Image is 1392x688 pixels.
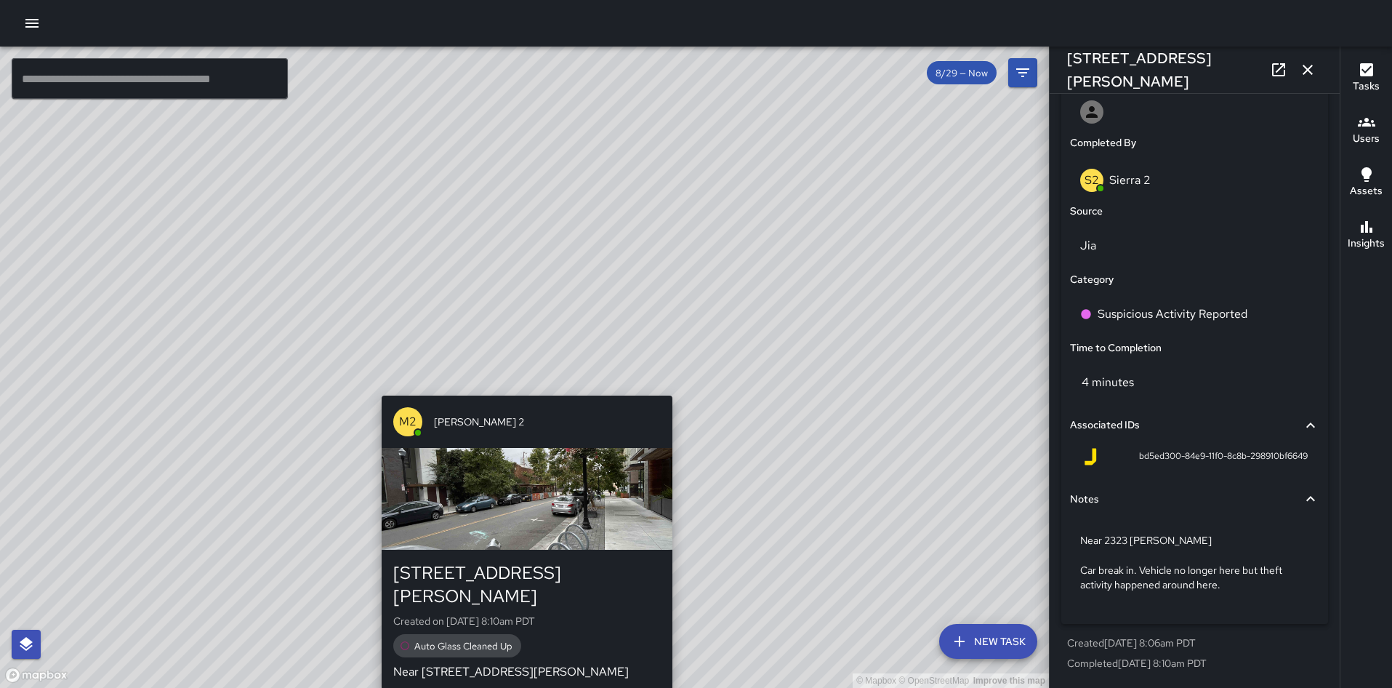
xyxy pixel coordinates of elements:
p: Suspicious Activity Reported [1098,305,1247,323]
p: Created on [DATE] 8:10am PDT [393,614,661,628]
button: Assets [1340,157,1392,209]
span: bd5ed300-84e9-11f0-8c8b-298910bf6649 [1139,449,1308,464]
h6: Category [1070,272,1114,288]
p: 4 minutes [1082,375,1134,390]
h6: Associated IDs [1070,417,1140,433]
p: M2 [399,413,417,431]
span: [PERSON_NAME] 2 [434,415,661,429]
span: 8/29 — Now [927,67,997,79]
h6: Assets [1350,183,1383,199]
h6: Completed By [1070,135,1136,151]
span: Auto Glass Cleaned Up [406,640,521,652]
h6: Notes [1070,492,1099,508]
button: Tasks [1340,52,1392,105]
h6: Users [1353,131,1380,147]
h6: Source [1070,204,1103,220]
h6: Time to Completion [1070,340,1162,356]
p: S2 [1085,172,1099,189]
p: Created [DATE] 8:06am PDT [1067,636,1322,650]
p: Sierra 2 [1109,172,1151,188]
p: Jia [1080,237,1309,255]
p: Near [STREET_ADDRESS][PERSON_NAME] [393,663,661,681]
button: New Task [939,624,1037,659]
div: Notes [1070,483,1319,516]
button: Filters [1008,58,1037,87]
h6: [STREET_ADDRESS][PERSON_NAME] [1067,47,1264,93]
h6: Tasks [1353,79,1380,95]
div: [STREET_ADDRESS][PERSON_NAME] [393,561,661,608]
button: Insights [1340,209,1392,262]
p: Completed [DATE] 8:10am PDT [1067,656,1322,671]
p: Near 2323 [PERSON_NAME] Car break in. Vehicle no longer here but theft activity happened around h... [1080,533,1309,591]
div: Associated IDs [1070,409,1319,442]
button: Users [1340,105,1392,157]
h6: Insights [1348,236,1385,252]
